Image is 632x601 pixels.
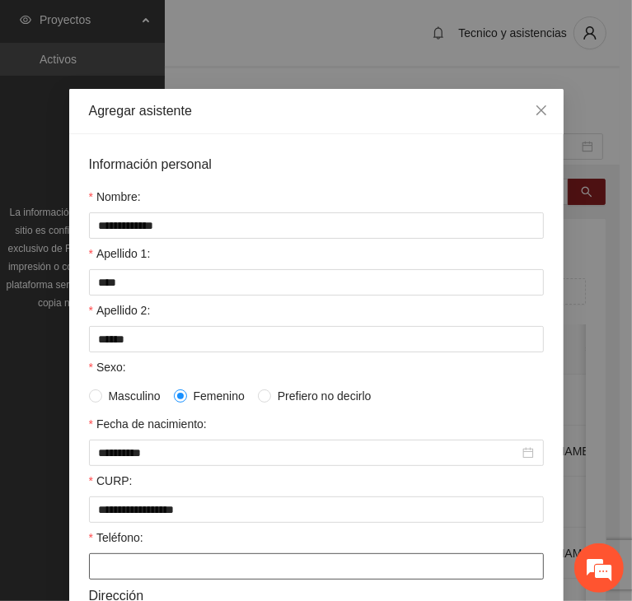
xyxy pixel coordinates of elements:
[89,102,544,120] div: Agregar asistente
[8,415,314,473] textarea: Escriba su mensaje y pulse “Intro”
[187,387,251,405] span: Femenino
[89,358,126,376] label: Sexo:
[89,269,544,296] input: Apellido 1:
[102,387,167,405] span: Masculino
[89,154,212,175] span: Información personal
[89,301,151,319] label: Apellido 2:
[99,444,519,462] input: Fecha de nacimiento:
[86,84,277,105] div: Chatee con nosotros ahora
[270,8,310,48] div: Minimizar ventana de chat en vivo
[89,188,141,206] label: Nombre:
[96,203,227,369] span: Estamos en línea.
[89,529,143,547] label: Teléfono:
[89,496,544,523] input: CURP:
[89,212,544,239] input: Nombre:
[535,104,548,117] span: close
[271,387,378,405] span: Prefiero no decirlo
[89,415,207,433] label: Fecha de nacimiento:
[89,245,151,263] label: Apellido 1:
[89,472,133,490] label: CURP:
[89,326,544,352] input: Apellido 2:
[519,89,564,133] button: Close
[89,553,544,580] input: Teléfono:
